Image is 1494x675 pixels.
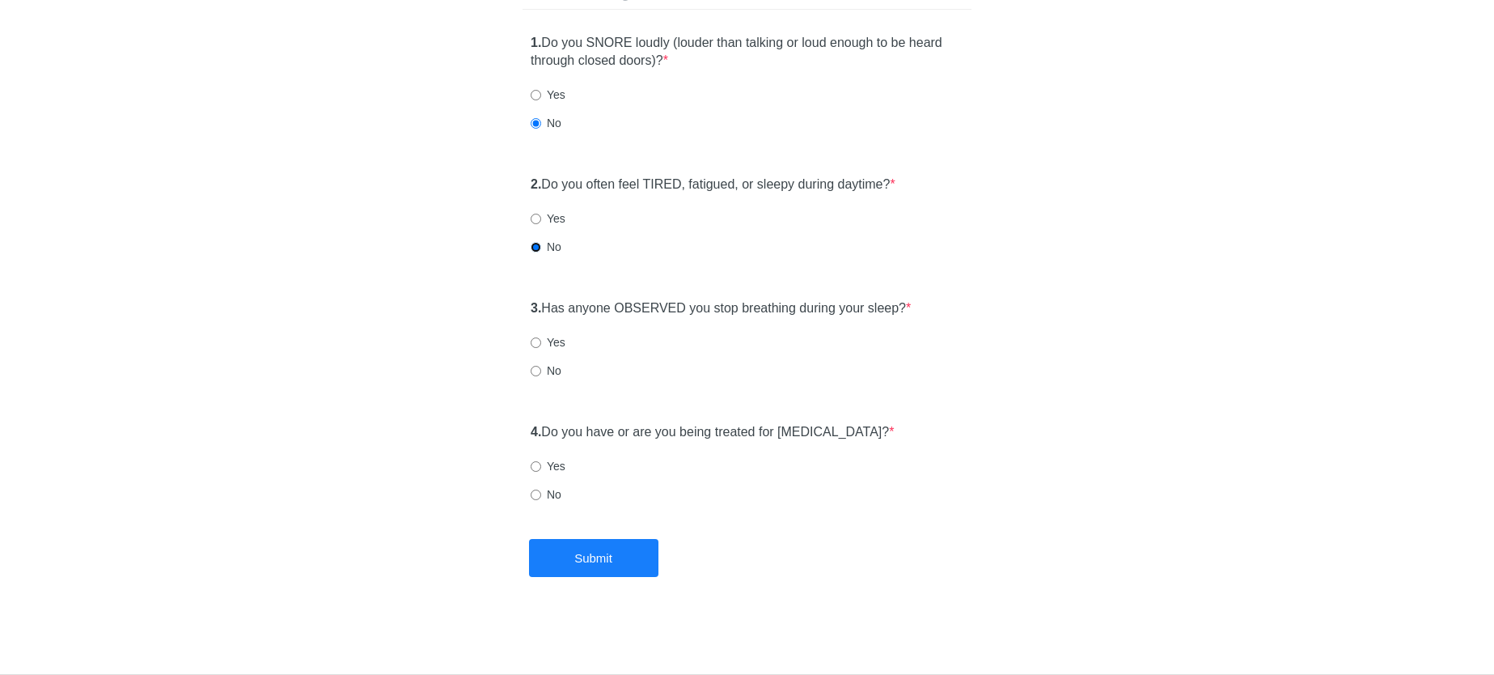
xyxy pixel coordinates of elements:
input: No [531,242,541,253]
strong: 1. [531,36,541,49]
label: Yes [531,210,565,227]
label: Yes [531,87,565,103]
button: Submit [529,539,658,577]
input: Yes [531,461,541,472]
label: Yes [531,458,565,474]
strong: 2. [531,177,541,191]
input: No [531,490,541,500]
input: No [531,366,541,376]
input: Yes [531,214,541,224]
label: No [531,115,561,131]
label: No [531,486,561,503]
input: Yes [531,90,541,100]
label: Has anyone OBSERVED you stop breathing during your sleep? [531,299,911,318]
label: Yes [531,334,565,350]
input: No [531,118,541,129]
strong: 3. [531,301,541,315]
input: Yes [531,337,541,348]
label: Do you SNORE loudly (louder than talking or loud enough to be heard through closed doors)? [531,34,963,71]
label: No [531,363,561,379]
label: Do you have or are you being treated for [MEDICAL_DATA]? [531,423,894,442]
label: No [531,239,561,255]
label: Do you often feel TIRED, fatigued, or sleepy during daytime? [531,176,895,194]
strong: 4. [531,425,541,439]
